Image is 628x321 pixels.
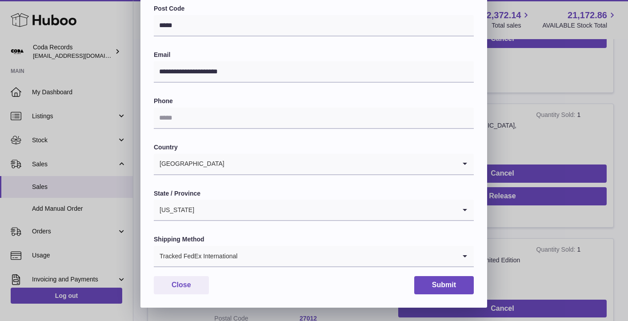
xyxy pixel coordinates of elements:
label: Email [154,51,474,59]
label: State / Province [154,189,474,198]
input: Search for option [195,200,456,220]
span: [GEOGRAPHIC_DATA] [154,154,225,174]
button: Close [154,276,209,294]
input: Search for option [225,154,456,174]
span: Tracked FedEx International [154,246,238,266]
input: Search for option [238,246,456,266]
label: Phone [154,97,474,105]
span: [US_STATE] [154,200,195,220]
div: Search for option [154,200,474,221]
label: Country [154,143,474,152]
div: Search for option [154,246,474,267]
label: Shipping Method [154,235,474,244]
div: Search for option [154,154,474,175]
button: Submit [414,276,474,294]
label: Post Code [154,4,474,13]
